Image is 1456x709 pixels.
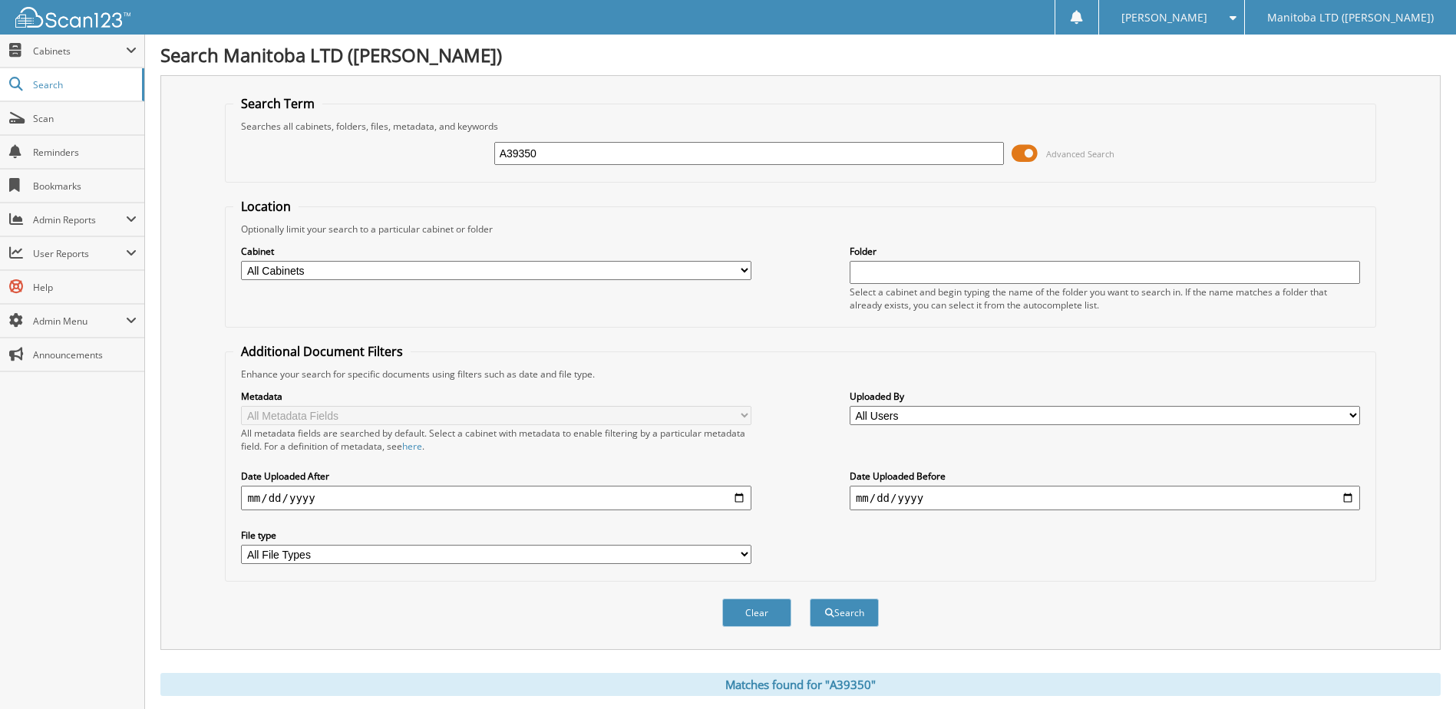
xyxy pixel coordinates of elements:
[33,247,126,260] span: User Reports
[33,213,126,226] span: Admin Reports
[722,599,791,627] button: Clear
[850,285,1360,312] div: Select a cabinet and begin typing the name of the folder you want to search in. If the name match...
[233,368,1367,381] div: Enhance your search for specific documents using filters such as date and file type.
[402,440,422,453] a: here
[15,7,130,28] img: scan123-logo-white.svg
[233,198,299,215] legend: Location
[33,78,134,91] span: Search
[850,470,1360,483] label: Date Uploaded Before
[233,120,1367,133] div: Searches all cabinets, folders, files, metadata, and keywords
[33,281,137,294] span: Help
[241,245,751,258] label: Cabinet
[1046,148,1114,160] span: Advanced Search
[241,486,751,510] input: start
[33,180,137,193] span: Bookmarks
[850,390,1360,403] label: Uploaded By
[33,315,126,328] span: Admin Menu
[850,245,1360,258] label: Folder
[160,673,1441,696] div: Matches found for "A39350"
[241,390,751,403] label: Metadata
[233,343,411,360] legend: Additional Document Filters
[850,486,1360,510] input: end
[233,95,322,112] legend: Search Term
[160,42,1441,68] h1: Search Manitoba LTD ([PERSON_NAME])
[33,348,137,361] span: Announcements
[1267,13,1434,22] span: Manitoba LTD ([PERSON_NAME])
[810,599,879,627] button: Search
[241,427,751,453] div: All metadata fields are searched by default. Select a cabinet with metadata to enable filtering b...
[33,112,137,125] span: Scan
[233,223,1367,236] div: Optionally limit your search to a particular cabinet or folder
[1121,13,1207,22] span: [PERSON_NAME]
[33,45,126,58] span: Cabinets
[33,146,137,159] span: Reminders
[241,470,751,483] label: Date Uploaded After
[241,529,751,542] label: File type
